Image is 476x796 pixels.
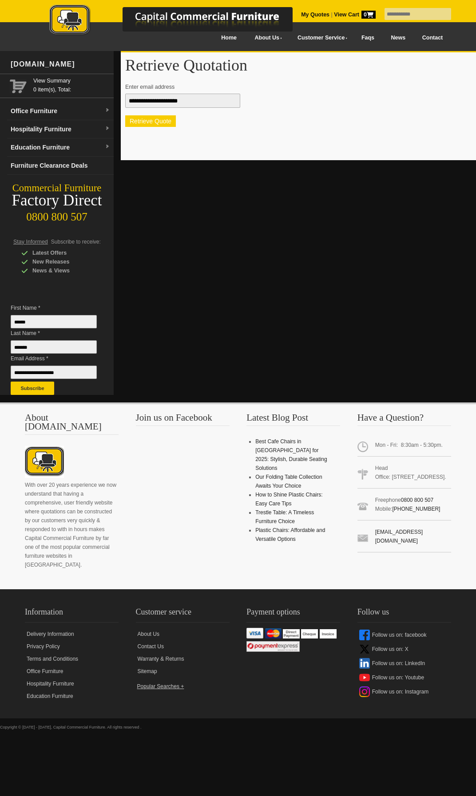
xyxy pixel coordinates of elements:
a: Education Furniture [25,690,119,702]
a: Terms and Conditions [25,653,119,665]
img: dropdown [105,108,110,113]
a: View Cart0 [333,12,376,18]
h2: Customer service [136,605,230,623]
a: [EMAIL_ADDRESS][DOMAIN_NAME] [375,529,423,544]
a: Follow us on: X [357,642,451,656]
img: dropdown [105,144,110,150]
span: 0 [361,11,376,19]
a: About Us [136,628,230,640]
p: Enter email address [125,83,473,91]
a: Hospitality Furniture [25,678,119,690]
input: Last Name * [11,340,97,354]
img: Windcave / Payment Express [246,641,300,652]
a: 0800 800 507 [401,497,433,503]
img: About CCFNZ Logo [25,446,64,478]
span: Freephone Mobile: [357,492,451,520]
h3: Have a Question? [357,413,451,426]
a: [PHONE_NUMBER] [392,506,440,512]
img: Mastercard [265,628,282,638]
a: Follow us on: Instagram [357,685,451,699]
img: Invoice [320,629,337,638]
span: Subscribe to receive: [51,239,101,245]
img: facebook-icon [359,630,370,640]
a: Plastic Chairs: Affordable and Versatile Options [255,527,325,542]
a: How to Shine Plastic Chairs: Easy Care Tips [255,492,322,507]
span: First Name * [11,303,96,312]
img: Cheque [301,629,318,638]
a: Furniture Clearance Deals [7,157,114,175]
a: Follow us on: Youtube [357,670,451,685]
a: News [383,28,414,48]
iframe: fb:page Facebook Social Plugin [136,437,251,535]
input: First Name * [11,315,97,328]
a: Office Furnituredropdown [7,102,114,120]
input: Email Address * [11,366,97,379]
button: Subscribe [11,382,54,395]
a: Sitemap [136,665,230,678]
a: Contact [414,28,451,48]
a: Warranty & Returns [136,653,230,665]
h2: Information [25,605,119,623]
a: Follow us on: LinkedIn [357,656,451,670]
img: youtube-icon [359,672,370,683]
span: Email Address * [11,354,96,363]
img: VISA [246,628,263,638]
a: View Summary [33,76,110,85]
img: linkedin-icon [359,658,370,669]
img: instagram-icon [359,686,370,697]
button: Retrieve Quote [125,115,176,127]
h3: Latest Blog Post [246,413,340,426]
span: 0 item(s), Total: [33,76,110,93]
a: Trestle Table: A Timeless Furniture Choice [255,509,314,524]
a: Privacy Policy [25,640,119,653]
strong: View Cart [334,12,376,18]
a: Faqs [353,28,383,48]
h3: About [DOMAIN_NAME] [25,413,119,435]
span: Mon - Fri: 8:30am - 5:30pm. [357,437,451,457]
a: Education Furnituredropdown [7,138,114,157]
a: Hospitality Furnituredropdown [7,120,114,138]
img: Capital Commercial Furniture Logo [25,4,336,37]
a: Office Furniture [25,665,119,678]
a: Follow us on: facebook [357,628,451,642]
span: Head Office: [STREET_ADDRESS]. [357,460,451,489]
h2: Payment options [246,605,340,623]
a: Capital Commercial Furniture Logo [25,4,336,39]
img: x-icon [359,644,370,654]
div: New Releases [21,257,106,266]
a: Delivery Information [25,628,119,640]
span: Stay Informed [13,239,48,245]
a: Best Cafe Chairs in [GEOGRAPHIC_DATA] for 2025: Stylish, Durable Seating Solutions [255,438,327,471]
h2: Follow us [357,605,451,623]
div: News & Views [21,266,106,275]
p: With over 20 years experience we now understand that having a comprehensive, user friendly websit... [25,481,119,569]
a: Contact Us [136,640,230,653]
div: [DOMAIN_NAME] [7,51,114,78]
a: Our Folding Table Collection Awaits Your Choice [255,474,322,489]
h3: Join us on Facebook [136,413,230,426]
div: Latest Offers [21,248,106,257]
img: Direct Payment [283,629,300,638]
span: Last Name * [11,329,96,338]
img: dropdown [105,126,110,131]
